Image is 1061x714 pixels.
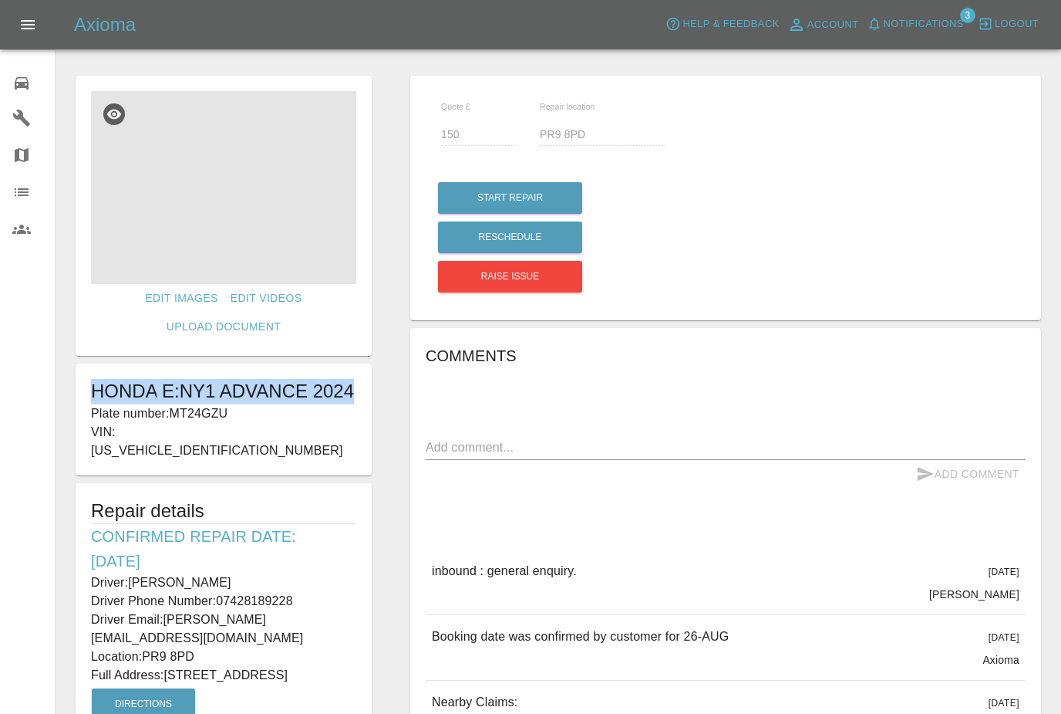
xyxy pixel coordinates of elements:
h5: Axioma [74,12,136,37]
h6: Confirmed Repair Date: [DATE] [91,524,356,574]
p: VIN: [US_VEHICLE_IDENTIFICATION_NUMBER] [91,423,356,460]
p: Full Address: [STREET_ADDRESS] [91,666,356,685]
a: Edit Images [139,284,224,313]
span: Notifications [884,15,964,33]
button: Raise issue [438,261,582,293]
a: Account [783,12,863,37]
h1: HONDA E:NY1 ADVANCE 2024 [91,379,356,404]
p: [PERSON_NAME] [929,587,1019,602]
a: Upload Document [160,313,287,341]
p: inbound : general enquiry. [432,562,577,580]
span: [DATE] [989,632,1019,643]
span: [DATE] [989,567,1019,577]
p: Driver Phone Number: 07428189228 [91,592,356,611]
p: Driver: [PERSON_NAME] [91,574,356,592]
p: Booking date was confirmed by customer for 26-AUG [432,628,729,646]
span: Help & Feedback [682,15,779,33]
button: Notifications [863,12,968,36]
button: Reschedule [438,222,582,253]
img: 04cccaee-4d5e-4140-92af-3074578e1df6 [91,91,356,284]
button: Open drawer [9,6,46,43]
h5: Repair details [91,499,356,523]
p: Driver Email: [PERSON_NAME][EMAIL_ADDRESS][DOMAIN_NAME] [91,611,356,648]
span: 3 [960,8,975,23]
h6: Comments [426,343,1026,368]
span: Repair location [540,102,595,111]
p: Location: PR9 8PD [91,648,356,666]
span: Logout [995,15,1039,33]
p: Plate number: MT24GZU [91,404,356,423]
span: [DATE] [989,698,1019,709]
p: Axioma [982,652,1019,668]
button: Start Repair [438,182,582,214]
span: Quote £ [441,102,470,111]
button: Help & Feedback [662,12,783,36]
button: Logout [974,12,1042,36]
span: Account [807,16,859,34]
a: Edit Videos [224,284,308,313]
